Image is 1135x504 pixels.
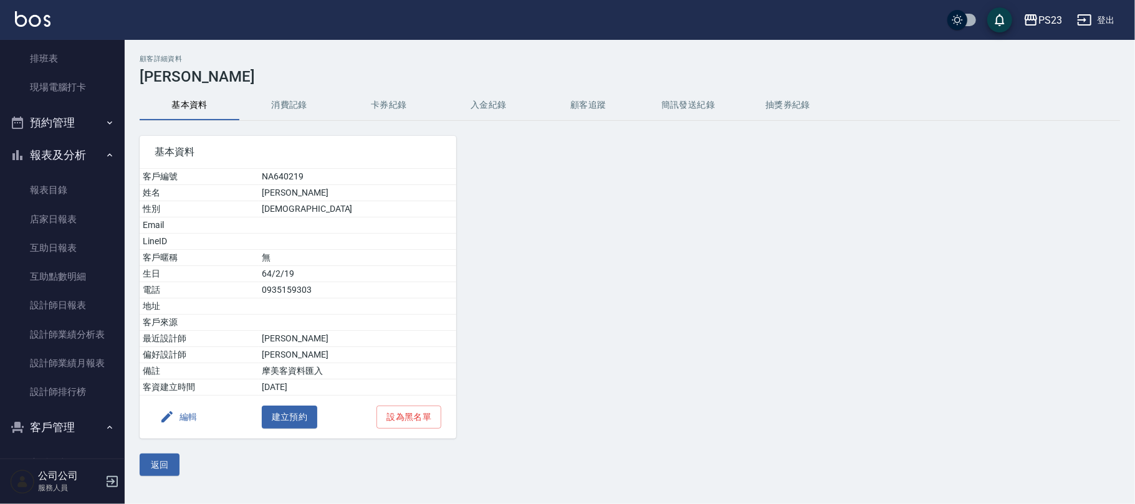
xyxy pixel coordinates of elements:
td: [DEMOGRAPHIC_DATA] [259,201,456,217]
td: 客戶來源 [140,315,259,331]
td: 性別 [140,201,259,217]
td: 客戶編號 [140,169,259,185]
td: [PERSON_NAME] [259,347,456,363]
td: 客戶暱稱 [140,250,259,266]
h3: [PERSON_NAME] [140,68,1120,85]
a: 設計師業績月報表 [5,349,120,378]
button: 顧客追蹤 [539,90,638,120]
a: 設計師排行榜 [5,378,120,406]
td: 電話 [140,282,259,298]
button: 消費記錄 [239,90,339,120]
button: 客戶管理 [5,411,120,444]
button: 編輯 [155,406,203,429]
button: 登出 [1072,9,1120,32]
a: 設計師日報表 [5,291,120,320]
a: 設計師業績分析表 [5,320,120,349]
button: 基本資料 [140,90,239,120]
td: 地址 [140,298,259,315]
a: 排班表 [5,44,120,73]
a: 報表目錄 [5,176,120,204]
button: PS23 [1018,7,1067,33]
td: LineID [140,234,259,250]
button: 返回 [140,454,180,477]
td: 64/2/19 [259,266,456,282]
td: NA640219 [259,169,456,185]
img: Person [10,469,35,494]
button: 入金紀錄 [439,90,539,120]
a: 店家日報表 [5,205,120,234]
td: 備註 [140,363,259,379]
td: 生日 [140,266,259,282]
td: 姓名 [140,185,259,201]
h2: 顧客詳細資料 [140,55,1120,63]
td: 偏好設計師 [140,347,259,363]
a: 互助點數明細 [5,262,120,291]
td: [PERSON_NAME] [259,331,456,347]
td: 摩美客資料匯入 [259,363,456,379]
td: Email [140,217,259,234]
td: 0935159303 [259,282,456,298]
button: 簡訊發送紀錄 [638,90,738,120]
td: [DATE] [259,379,456,396]
td: [PERSON_NAME] [259,185,456,201]
button: save [987,7,1012,32]
a: 互助日報表 [5,234,120,262]
button: 卡券紀錄 [339,90,439,120]
h5: 公司公司 [38,470,102,482]
button: 預約管理 [5,107,120,139]
div: PS23 [1038,12,1062,28]
span: 基本資料 [155,146,441,158]
p: 服務人員 [38,482,102,493]
a: 現場電腦打卡 [5,73,120,102]
a: 客戶列表 [5,449,120,477]
button: 抽獎券紀錄 [738,90,838,120]
td: 客資建立時間 [140,379,259,396]
button: 報表及分析 [5,139,120,171]
td: 無 [259,250,456,266]
img: Logo [15,11,50,27]
button: 設為黑名單 [376,406,441,429]
button: 建立預約 [262,406,318,429]
td: 最近設計師 [140,331,259,347]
